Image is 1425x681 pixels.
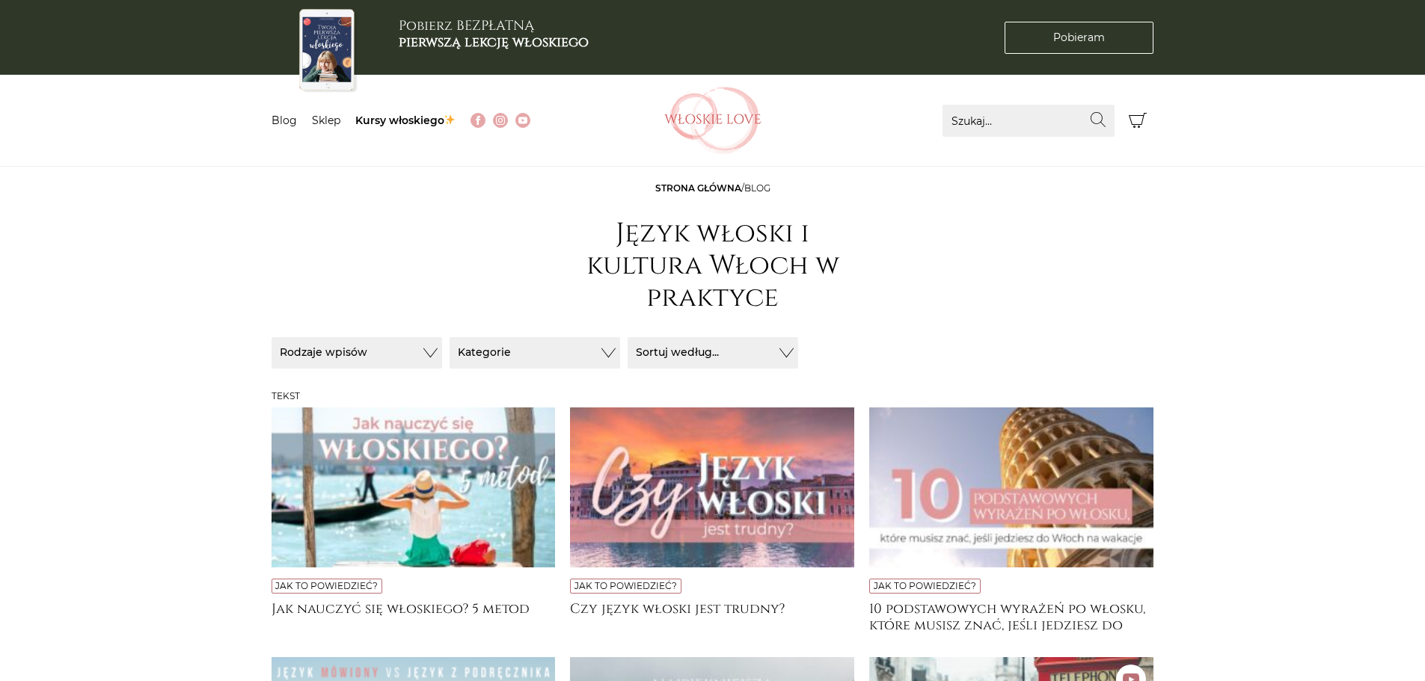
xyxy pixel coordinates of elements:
h3: Pobierz BEZPŁATNĄ [399,18,589,50]
input: Szukaj... [943,105,1115,137]
a: Kursy włoskiego [355,114,456,127]
h3: Tekst [272,391,1154,401]
a: Czy język włoski jest trudny? [570,601,854,631]
a: 10 podstawowych wyrażeń po włosku, które musisz znać, jeśli jedziesz do [GEOGRAPHIC_DATA] na wakacje [869,601,1153,631]
span: Blog [744,182,770,194]
span: Pobieram [1053,30,1105,46]
button: Sortuj według... [628,337,798,369]
a: Jak nauczyć się włoskiego? 5 metod [272,601,556,631]
h1: Język włoski i kultura Włoch w praktyce [563,218,862,315]
button: Rodzaje wpisów [272,337,442,369]
span: / [655,182,770,194]
a: Jak to powiedzieć? [874,580,976,591]
a: Jak to powiedzieć? [275,580,378,591]
img: Włoskielove [664,87,761,154]
a: Jak to powiedzieć? [574,580,677,591]
button: Kategorie [450,337,620,369]
a: Sklep [312,114,340,127]
img: ✨ [444,114,455,125]
a: Pobieram [1005,22,1153,54]
a: Blog [272,114,297,127]
button: Koszyk [1122,105,1154,137]
a: Strona główna [655,182,741,194]
b: pierwszą lekcję włoskiego [399,33,589,52]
